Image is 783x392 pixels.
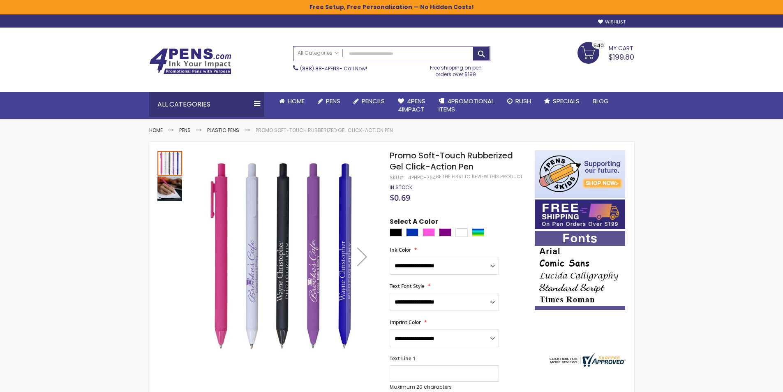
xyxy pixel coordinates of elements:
span: $0.69 [390,192,410,203]
div: Assorted [472,228,484,237]
div: Next [346,150,379,364]
span: Text Line 1 [390,355,416,362]
a: All Categories [293,46,343,60]
a: (888) 88-4PENS [300,65,340,72]
p: Maximum 20 characters [390,384,499,390]
strong: SKU [390,174,405,181]
img: Promo Soft-Touch Rubberized Gel Click-Action Pen [191,162,379,350]
div: Promo Soft-Touch Rubberized Gel Click-Action Pen [157,176,182,201]
a: $199.80 540 [577,42,634,63]
span: Pencils [362,97,385,105]
span: Home [288,97,305,105]
a: Home [149,127,163,134]
div: Availability [390,184,412,191]
span: 4Pens 4impact [398,97,425,114]
span: Text Font Style [390,283,425,290]
a: Pens [179,127,191,134]
img: font-personalization-examples [535,231,625,310]
span: Pens [326,97,340,105]
div: All Categories [149,92,264,117]
span: Specials [553,97,580,105]
img: Promo Soft-Touch Rubberized Gel Click-Action Pen [157,176,182,201]
span: Ink Color [390,246,411,253]
div: Free shipping on pen orders over $199 [421,61,490,78]
a: Specials [538,92,586,110]
span: In stock [390,184,412,191]
span: Rush [515,97,531,105]
div: White [455,228,468,237]
span: $199.80 [608,52,634,62]
li: Promo Soft-Touch Rubberized Gel Click-Action Pen [256,127,393,134]
span: Imprint Color [390,319,421,326]
a: Home [273,92,311,110]
span: 540 [594,42,604,49]
a: Plastic Pens [207,127,239,134]
div: Promo Soft-Touch Rubberized Gel Click-Action Pen [157,150,183,176]
div: Purple [439,228,451,237]
a: 4PROMOTIONALITEMS [432,92,501,119]
div: Black [390,228,402,237]
a: Rush [501,92,538,110]
span: Promo Soft-Touch Rubberized Gel Click-Action Pen [390,150,513,172]
a: Be the first to review this product [436,174,522,180]
a: Wishlist [598,19,626,25]
div: Blue [406,228,418,237]
div: Pink [423,228,435,237]
span: Select A Color [390,217,438,228]
a: 4pens.com certificate URL [547,362,626,369]
a: Pens [311,92,347,110]
span: Blog [593,97,609,105]
img: 4pens 4 kids [535,150,625,198]
img: 4Pens Custom Pens and Promotional Products [149,48,231,74]
span: - Call Now! [300,65,367,72]
img: 4pens.com widget logo [547,353,626,367]
a: Blog [586,92,615,110]
div: 4PHPC-764 [408,174,436,181]
span: All Categories [298,50,339,56]
span: 4PROMOTIONAL ITEMS [439,97,494,114]
a: Pencils [347,92,391,110]
img: Free shipping on orders over $199 [535,199,625,229]
a: 4Pens4impact [391,92,432,119]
